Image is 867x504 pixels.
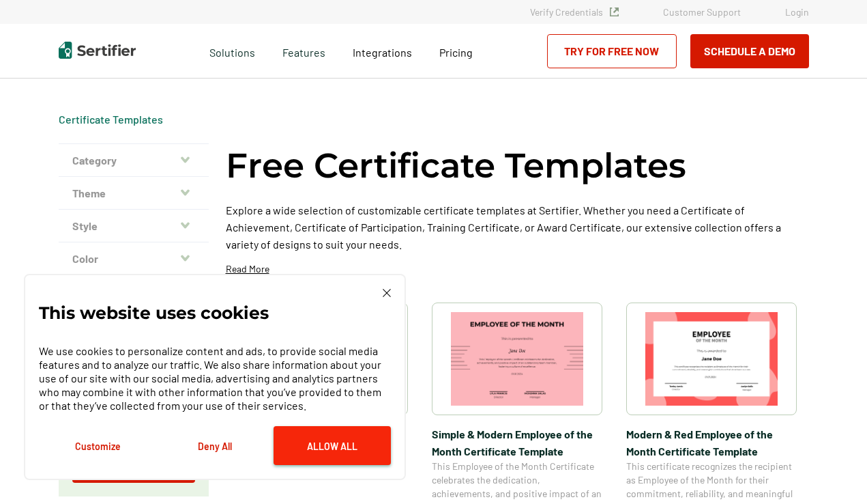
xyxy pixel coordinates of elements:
[59,177,209,210] button: Theme
[59,42,136,59] img: Sertifier | Digital Credentialing Platform
[663,6,741,18] a: Customer Support
[59,113,163,126] a: Certificate Templates
[226,201,809,253] p: Explore a wide selection of customizable certificate templates at Sertifier. Whether you need a C...
[226,143,686,188] h1: Free Certificate Templates
[59,113,163,126] div: Breadcrumb
[439,42,473,59] a: Pricing
[282,42,325,59] span: Features
[156,426,274,465] button: Deny All
[626,425,797,460] span: Modern & Red Employee of the Month Certificate Template
[799,438,867,504] iframe: Chat Widget
[59,210,209,242] button: Style
[353,42,412,59] a: Integrations
[353,46,412,59] span: Integrations
[274,426,391,465] button: Allow All
[39,344,391,412] p: We use cookies to personalize content and ads, to provide social media features and to analyze ou...
[39,306,269,320] p: This website uses cookies
[690,34,809,68] button: Schedule a Demo
[610,8,619,16] img: Verified
[451,312,583,406] img: Simple & Modern Employee of the Month Certificate Template
[226,262,269,276] p: Read More
[530,6,619,18] a: Verify Credentials
[209,42,255,59] span: Solutions
[439,46,473,59] span: Pricing
[59,242,209,275] button: Color
[785,6,809,18] a: Login
[432,425,602,460] span: Simple & Modern Employee of the Month Certificate Template
[645,312,778,406] img: Modern & Red Employee of the Month Certificate Template
[39,426,156,465] button: Customize
[383,289,391,297] img: Cookie Popup Close
[547,34,677,68] a: Try for Free Now
[59,144,209,177] button: Category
